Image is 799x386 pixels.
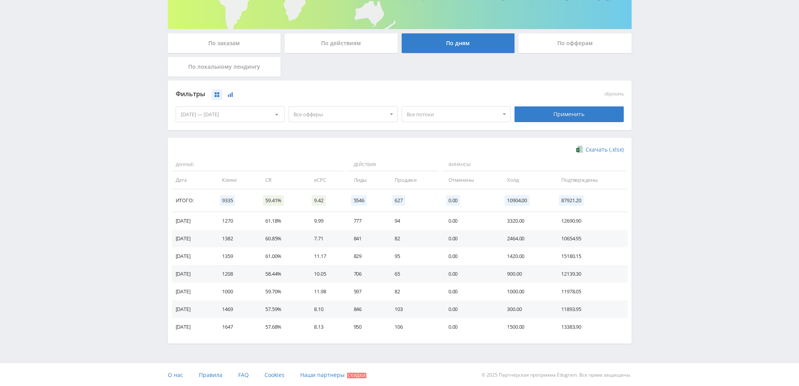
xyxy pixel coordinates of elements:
[306,171,345,189] td: eCPC
[351,195,366,206] span: 5546
[387,318,441,336] td: 106
[387,247,441,265] td: 95
[263,195,284,206] span: 59.41%
[345,318,387,336] td: 950
[214,283,257,300] td: 1000
[345,300,387,318] td: 846
[553,265,627,283] td: 12139.30
[553,212,627,230] td: 12690.90
[238,371,249,379] span: FAQ
[345,283,387,300] td: 597
[294,107,386,122] span: Все офферы
[168,33,281,53] div: По заказам
[387,171,441,189] td: Продажи
[214,171,257,189] td: Клики
[347,373,366,378] span: Скидки
[168,371,183,379] span: О нас
[176,88,511,100] div: Фильтры
[345,212,387,230] td: 777
[499,212,553,230] td: 3320.00
[172,300,214,318] td: [DATE]
[559,195,584,206] span: 87921.20
[402,33,515,53] div: По дням
[306,283,345,300] td: 11.98
[553,230,627,247] td: 10654.95
[553,247,627,265] td: 15180.15
[553,318,627,336] td: 13383.90
[553,171,627,189] td: Подтверждены
[586,146,624,153] span: Скачать (.xlsx)
[441,318,499,336] td: 0.00
[499,171,553,189] td: Холд
[172,230,214,247] td: [DATE]
[576,145,583,153] img: xlsx
[387,230,441,247] td: 82
[214,212,257,230] td: 1270
[257,300,306,318] td: 57.59%
[257,212,306,230] td: 61.18%
[347,158,438,172] span: Действия:
[387,212,441,230] td: 94
[514,106,624,122] div: Применить
[176,107,285,122] div: [DATE] — [DATE]
[446,195,460,206] span: 0.00
[257,230,306,247] td: 60.85%
[214,318,257,336] td: 1647
[306,318,345,336] td: 8.13
[441,247,499,265] td: 0.00
[441,265,499,283] td: 0.00
[576,146,623,154] a: Скачать (.xlsx)
[172,158,344,172] span: Данные:
[257,171,306,189] td: CR
[499,300,553,318] td: 300.00
[257,265,306,283] td: 58.44%
[407,107,499,122] span: Все потоки
[300,371,345,379] span: Наши партнеры
[499,265,553,283] td: 900.00
[441,300,499,318] td: 0.00
[172,318,214,336] td: [DATE]
[441,171,499,189] td: Отменены
[387,300,441,318] td: 103
[172,247,214,265] td: [DATE]
[499,318,553,336] td: 1500.00
[257,318,306,336] td: 57.68%
[441,212,499,230] td: 0.00
[306,212,345,230] td: 9.99
[214,265,257,283] td: 1208
[604,91,624,97] button: сбросить
[214,230,257,247] td: 1382
[312,195,325,206] span: 9.42
[553,300,627,318] td: 11893.95
[306,247,345,265] td: 11.17
[499,247,553,265] td: 1420.00
[306,230,345,247] td: 7.71
[387,283,441,300] td: 82
[172,265,214,283] td: [DATE]
[257,247,306,265] td: 61.00%
[505,195,529,206] span: 10904.00
[306,265,345,283] td: 10.05
[264,371,285,379] span: Cookies
[443,158,626,172] span: Финансы:
[345,171,387,189] td: Лиды
[553,283,627,300] td: 11978.05
[345,247,387,265] td: 829
[285,33,398,53] div: По действиям
[345,265,387,283] td: 706
[172,212,214,230] td: [DATE]
[257,283,306,300] td: 59.70%
[172,189,214,212] td: Итого:
[214,300,257,318] td: 1469
[392,195,405,206] span: 627
[441,230,499,247] td: 0.00
[214,247,257,265] td: 1359
[306,300,345,318] td: 8.10
[345,230,387,247] td: 841
[441,283,499,300] td: 0.00
[499,283,553,300] td: 1000.00
[518,33,632,53] div: По офферам
[220,195,235,206] span: 9335
[168,57,281,77] div: По локальному лендингу
[172,171,214,189] td: Дата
